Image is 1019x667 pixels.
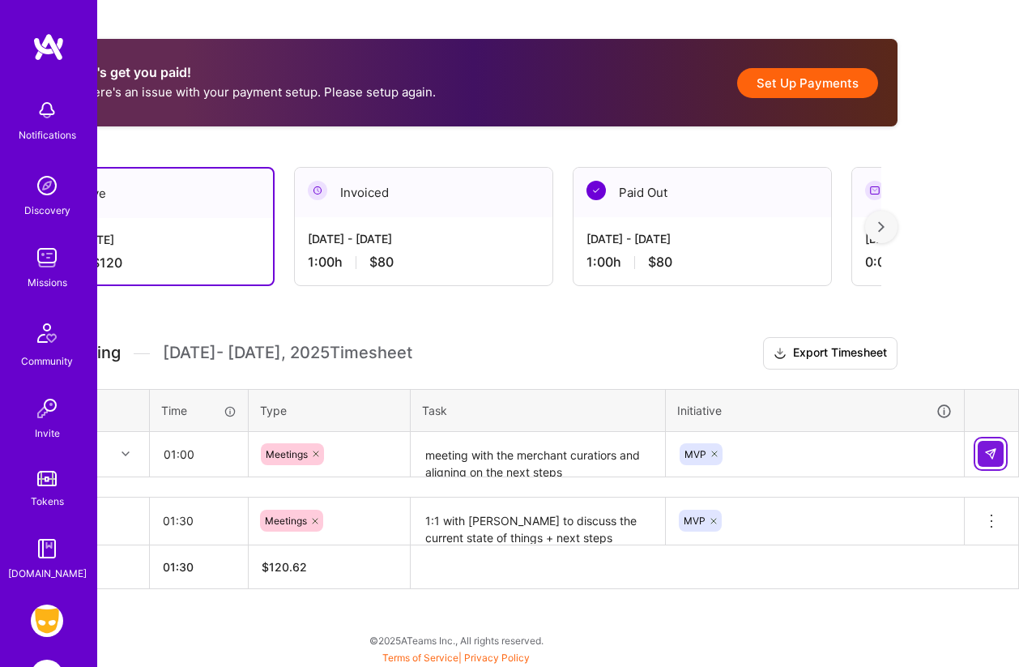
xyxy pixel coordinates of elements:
div: Invoiced [295,168,552,217]
span: $80 [369,254,394,271]
div: 1:00 h [308,254,539,271]
img: Submitted [865,181,885,200]
p: There's an issue with your payment setup. Please setup again. [78,83,436,100]
span: MVP [684,515,706,527]
span: [DATE] - [DATE] , 2025 Timesheet [163,343,412,363]
button: Set Up Payments [737,68,878,98]
div: Invite [35,425,60,442]
div: Community [21,353,73,370]
a: Grindr: Product & Marketing [27,605,67,637]
img: Invite [31,392,63,425]
textarea: meeting with the merchant curatiors and aligning on the next steps [412,434,663,477]
img: bell [31,94,63,126]
span: | [382,652,530,664]
div: null [978,441,1005,467]
img: guide book [31,532,63,565]
th: Type [249,389,411,431]
img: tokens [37,471,57,486]
th: Task [411,389,666,431]
input: HH:MM [151,433,247,476]
img: Invoiced [308,181,327,200]
img: right [878,221,885,233]
img: Grindr: Product & Marketing [31,605,63,637]
div: 1:00 h [586,254,818,271]
div: Missions [28,274,67,291]
div: Paid Out [573,168,831,217]
div: Notifications [19,126,76,143]
span: $ 120.62 [262,560,307,574]
input: HH:MM [150,499,248,542]
img: logo [32,32,65,62]
img: Community [28,314,66,353]
span: $80 [648,254,672,271]
span: MVP [684,448,706,460]
span: Meetings [266,448,308,460]
img: Paid Out [586,181,606,200]
i: icon Download [774,345,787,362]
th: 01:30 [150,545,249,588]
i: icon Chevron [122,450,130,458]
a: Privacy Policy [464,652,530,664]
textarea: 1:1 with [PERSON_NAME] to discuss the current state of things + next steps [412,499,663,544]
span: Meetings [265,515,307,527]
div: [DOMAIN_NAME] [8,565,87,582]
div: [DATE] - [DATE] [586,230,818,247]
span: $120 [92,254,122,272]
div: Discovery [24,202,70,219]
img: discovery [31,169,63,202]
div: 1:30 h [30,254,260,272]
div: [DATE] - [DATE] [30,231,260,248]
h2: Let's get you paid! [78,65,436,80]
a: Terms of Service [382,652,458,664]
div: Active [17,169,273,218]
img: teamwork [31,242,63,274]
div: [DATE] - [DATE] [308,230,539,247]
div: Initiative [677,401,953,420]
button: Export Timesheet [763,337,897,370]
div: Time [161,402,237,419]
div: Tokens [31,493,64,510]
img: Submit [984,447,997,460]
